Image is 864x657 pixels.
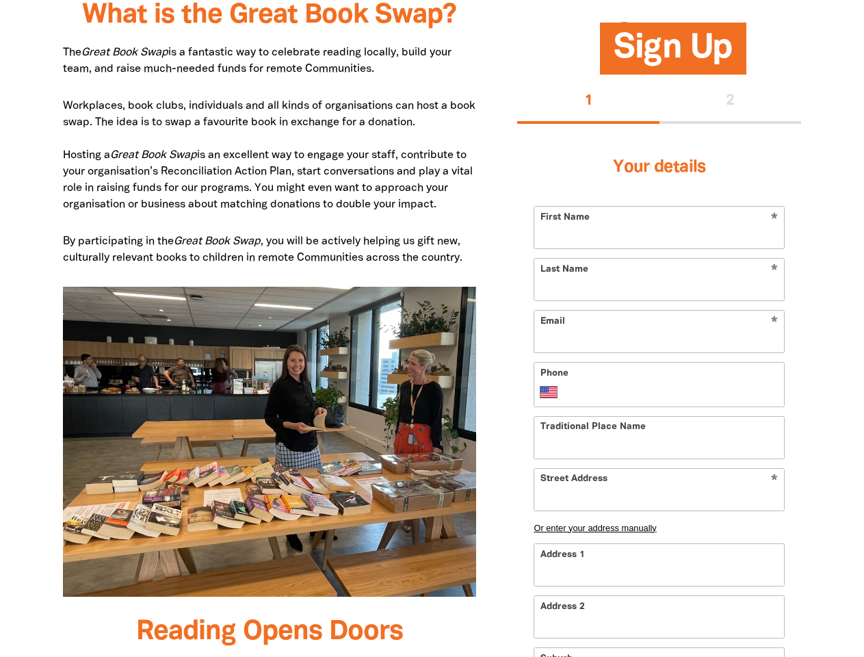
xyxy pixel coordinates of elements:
p: The is a fantastic way to celebrate reading locally, build your team, and raise much-needed funds... [63,44,477,77]
em: Great Book Swap [81,48,168,57]
p: Workplaces, book clubs, individuals and all kinds of organisations can host a book swap. The idea... [63,98,477,213]
em: Great Book Swap [110,151,197,160]
span: Sign Up [614,33,733,75]
em: Great Book Swap [174,237,261,246]
button: Stage 1 [517,80,659,124]
h3: Your details [534,140,785,195]
span: What is the Great Book Swap? [82,3,456,28]
p: By participating in the , you will be actively helping us gift new, culturally relevant books to ... [63,233,477,266]
button: Or enter your address manually [534,522,785,532]
span: Reading Opens Doors [136,619,403,645]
